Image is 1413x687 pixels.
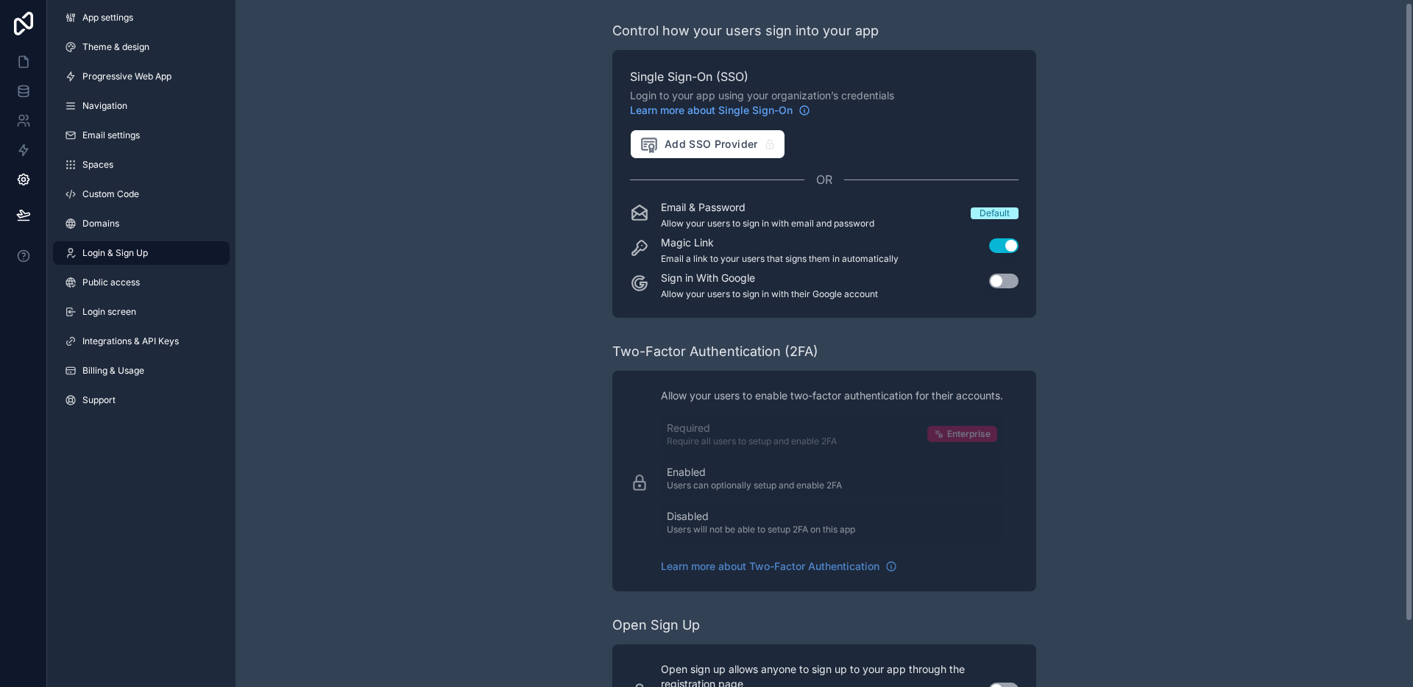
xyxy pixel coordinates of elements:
a: Custom Code [53,182,230,206]
a: Billing & Usage [53,359,230,382]
p: Allow your users to sign in with email and password [661,218,874,229]
a: Login screen [53,300,230,324]
p: Email & Password [661,200,874,215]
p: Required [667,421,837,435]
span: OR [816,171,832,188]
div: Default [980,207,1010,219]
p: Email a link to your users that signs them in automatically [661,253,899,265]
a: Theme & design [53,35,230,59]
span: Navigation [82,100,127,112]
a: Domains [53,212,230,235]
p: Sign in With Google [661,271,878,285]
a: Spaces [53,153,230,177]
a: Learn more about Two-Factor Authentication [661,559,897,574]
span: Theme & design [82,41,149,53]
div: Open Sign Up [612,615,700,636]
span: Learn more about Single Sign-On [630,103,793,118]
span: Single Sign-On (SSO) [630,68,1019,85]
p: Enabled [667,465,842,480]
span: Domains [82,218,119,229]
span: App settings [82,12,133,24]
span: Spaces [82,159,113,171]
a: Login & Sign Up [53,241,230,265]
span: Progressive Web App [82,71,171,82]
p: Users will not be able to setup 2FA on this app [667,524,855,535]
span: Email settings [82,129,140,141]
div: Control how your users sign into your app [612,21,879,41]
div: Two-Factor Authentication (2FA) [612,341,818,362]
span: Login to your app using your organization’s credentials [630,88,1019,118]
p: Require all users to setup and enable 2FA [667,435,837,447]
button: Add SSO Provider [630,129,785,159]
span: Login & Sign Up [82,247,148,259]
p: Allow your users to enable two-factor authentication for their accounts. [661,388,1003,403]
p: Disabled [667,509,855,524]
a: Progressive Web App [53,65,230,88]
span: Custom Code [82,188,139,200]
p: Allow your users to sign in with their Google account [661,288,878,300]
span: Public access [82,277,140,288]
span: Integrations & API Keys [82,335,179,347]
a: Integrations & API Keys [53,330,230,353]
a: Learn more about Single Sign-On [630,103,810,118]
a: App settings [53,6,230,29]
span: Support [82,394,116,406]
span: Add SSO Provider [640,135,758,154]
a: Email settings [53,124,230,147]
a: Public access [53,271,230,294]
a: Support [53,388,230,412]
span: Billing & Usage [82,365,144,377]
span: Learn more about Two-Factor Authentication [661,559,879,574]
a: Navigation [53,94,230,118]
span: Enterprise [947,428,991,440]
p: Users can optionally setup and enable 2FA [667,480,842,491]
span: Login screen [82,306,136,318]
p: Magic Link [661,235,899,250]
